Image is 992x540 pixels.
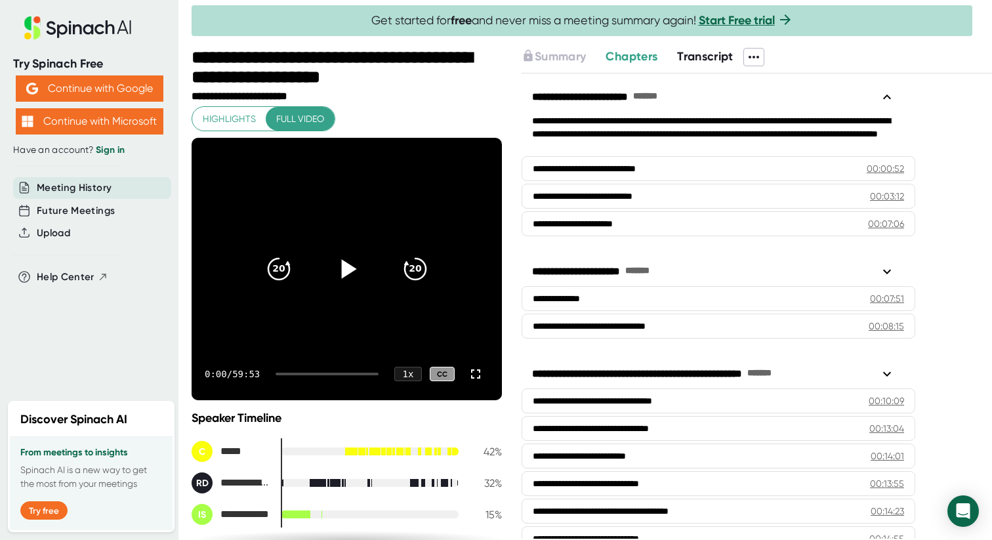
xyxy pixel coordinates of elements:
[205,369,260,379] div: 0:00 / 59:53
[20,463,162,491] p: Spinach AI is a new way to get the most from your meetings
[16,75,163,102] button: Continue with Google
[96,144,125,156] a: Sign in
[606,48,657,66] button: Chapters
[20,411,127,428] h2: Discover Spinach AI
[276,111,324,127] span: Full video
[203,111,256,127] span: Highlights
[20,501,68,520] button: Try free
[13,56,165,72] div: Try Spinach Free
[451,13,472,28] b: free
[16,108,163,135] button: Continue with Microsoft
[37,270,94,285] span: Help Center
[522,48,586,66] button: Summary
[37,203,115,218] button: Future Meetings
[699,13,775,28] a: Start Free trial
[371,13,793,28] span: Get started for and never miss a meeting summary again!
[192,504,213,525] div: IS
[677,49,734,64] span: Transcript
[869,394,904,407] div: 00:10:09
[947,495,979,527] div: Open Intercom Messenger
[266,107,335,131] button: Full video
[37,226,70,241] button: Upload
[469,446,502,458] div: 42 %
[192,411,502,425] div: Speaker Timeline
[867,162,904,175] div: 00:00:52
[606,49,657,64] span: Chapters
[870,292,904,305] div: 00:07:51
[26,83,38,94] img: Aehbyd4JwY73AAAAAElFTkSuQmCC
[535,49,586,64] span: Summary
[192,472,270,493] div: Ryder Delaloye
[192,441,213,462] div: C
[37,270,108,285] button: Help Center
[192,441,270,462] div: Carol
[871,449,904,463] div: 00:14:01
[192,472,213,493] div: RD
[868,217,904,230] div: 00:07:06
[522,48,606,66] div: Upgrade to access
[677,48,734,66] button: Transcript
[394,367,422,381] div: 1 x
[869,422,904,435] div: 00:13:04
[430,367,455,382] div: CC
[869,320,904,333] div: 00:08:15
[871,505,904,518] div: 00:14:23
[192,504,270,525] div: Iman Sebunya
[870,190,904,203] div: 00:03:12
[37,180,112,196] button: Meeting History
[870,477,904,490] div: 00:13:55
[20,447,162,458] h3: From meetings to insights
[192,107,266,131] button: Highlights
[13,144,165,156] div: Have an account?
[469,477,502,489] div: 32 %
[469,509,502,521] div: 15 %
